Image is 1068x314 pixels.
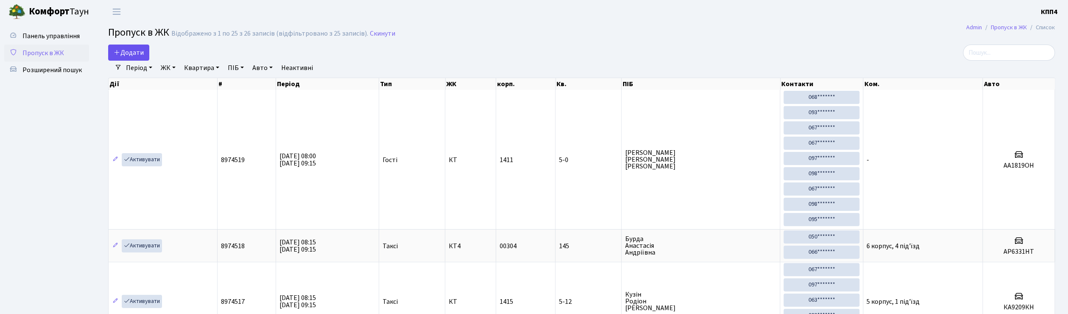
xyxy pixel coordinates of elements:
[449,157,492,163] span: КТ
[449,298,492,305] span: КТ
[249,61,276,75] a: Авто
[500,155,513,165] span: 1411
[383,243,398,250] span: Таксі
[280,293,316,310] span: [DATE] 08:15 [DATE] 09:15
[122,239,162,252] a: Активувати
[556,78,622,90] th: Кв.
[625,235,777,256] span: Бурда Анастасія Андріївна
[867,155,869,165] span: -
[218,78,277,90] th: #
[449,243,492,250] span: КТ4
[987,248,1051,256] h5: АР6331НТ
[622,78,780,90] th: ПІБ
[22,48,64,58] span: Пропуск в ЖК
[8,3,25,20] img: logo.png
[171,30,368,38] div: Відображено з 1 по 25 з 26 записів (відфільтровано з 25 записів).
[370,30,395,38] a: Скинути
[221,297,245,306] span: 8974517
[181,61,223,75] a: Квартира
[983,78,1055,90] th: Авто
[22,65,82,75] span: Розширений пошук
[108,45,149,61] a: Додати
[122,153,162,166] a: Активувати
[987,303,1051,311] h5: КА9209КН
[559,157,618,163] span: 5-0
[122,295,162,308] a: Активувати
[963,45,1055,61] input: Пошук...
[22,31,80,41] span: Панель управління
[29,5,70,18] b: Комфорт
[108,25,169,40] span: Пропуск в ЖК
[4,45,89,62] a: Пропуск в ЖК
[123,61,156,75] a: Період
[4,62,89,78] a: Розширений пошук
[224,61,247,75] a: ПІБ
[29,5,89,19] span: Таун
[106,5,127,19] button: Переключити навігацію
[276,78,379,90] th: Період
[559,243,618,250] span: 145
[114,48,144,57] span: Додати
[4,28,89,45] a: Панель управління
[446,78,497,90] th: ЖК
[781,78,864,90] th: Контакти
[987,162,1051,170] h5: АА1819ОН
[221,241,245,251] span: 8974518
[991,23,1027,32] a: Пропуск в ЖК
[157,61,179,75] a: ЖК
[280,151,316,168] span: [DATE] 08:00 [DATE] 09:15
[500,241,517,251] span: 00304
[967,23,982,32] a: Admin
[954,19,1068,36] nav: breadcrumb
[867,241,920,251] span: 6 корпус, 4 під'їзд
[864,78,983,90] th: Ком.
[383,298,398,305] span: Таксі
[109,78,218,90] th: Дії
[379,78,446,90] th: Тип
[1027,23,1055,32] li: Список
[221,155,245,165] span: 8974519
[867,297,920,306] span: 5 корпус, 1 під'їзд
[280,238,316,254] span: [DATE] 08:15 [DATE] 09:15
[500,297,513,306] span: 1415
[625,149,777,170] span: [PERSON_NAME] [PERSON_NAME] [PERSON_NAME]
[383,157,397,163] span: Гості
[278,61,316,75] a: Неактивні
[625,291,777,311] span: Кузін Родіон [PERSON_NAME]
[559,298,618,305] span: 5-12
[1041,7,1058,17] a: КПП4
[496,78,556,90] th: корп.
